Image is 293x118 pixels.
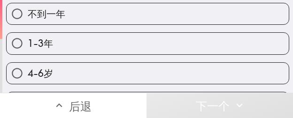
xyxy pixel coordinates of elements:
font: 后退 [69,99,92,113]
button: 4-6岁 [7,63,289,84]
font: 4-6岁 [28,67,53,79]
button: 1-3年 [7,33,289,54]
font: 1-3年 [28,37,53,49]
font: 下一个 [196,99,230,113]
button: 下一个 [146,93,293,118]
font: 不到一年 [28,8,65,20]
button: 不到一年 [7,3,289,24]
